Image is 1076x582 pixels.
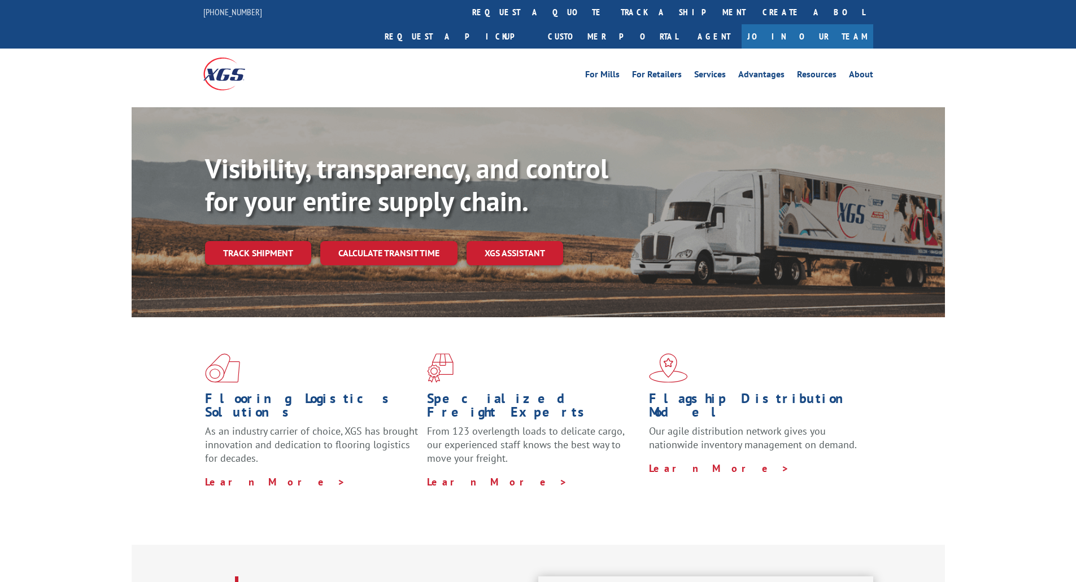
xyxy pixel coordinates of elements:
a: Learn More > [205,475,346,488]
a: Learn More > [427,475,568,488]
a: Agent [686,24,742,49]
a: Join Our Team [742,24,873,49]
h1: Flooring Logistics Solutions [205,392,419,425]
a: For Retailers [632,70,682,82]
a: Track shipment [205,241,311,265]
a: Resources [797,70,837,82]
h1: Specialized Freight Experts [427,392,641,425]
span: As an industry carrier of choice, XGS has brought innovation and dedication to flooring logistics... [205,425,418,465]
a: Advantages [738,70,785,82]
a: Calculate transit time [320,241,458,265]
a: About [849,70,873,82]
p: From 123 overlength loads to delicate cargo, our experienced staff knows the best way to move you... [427,425,641,475]
a: Customer Portal [539,24,686,49]
a: XGS ASSISTANT [467,241,563,265]
span: Our agile distribution network gives you nationwide inventory management on demand. [649,425,857,451]
img: xgs-icon-total-supply-chain-intelligence-red [205,353,240,383]
b: Visibility, transparency, and control for your entire supply chain. [205,151,608,218]
a: Request a pickup [376,24,539,49]
img: xgs-icon-flagship-distribution-model-red [649,353,688,383]
a: For Mills [585,70,620,82]
a: Learn More > [649,462,790,475]
img: xgs-icon-focused-on-flooring-red [427,353,454,383]
h1: Flagship Distribution Model [649,392,862,425]
a: Services [694,70,726,82]
a: [PHONE_NUMBER] [203,6,262,17]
